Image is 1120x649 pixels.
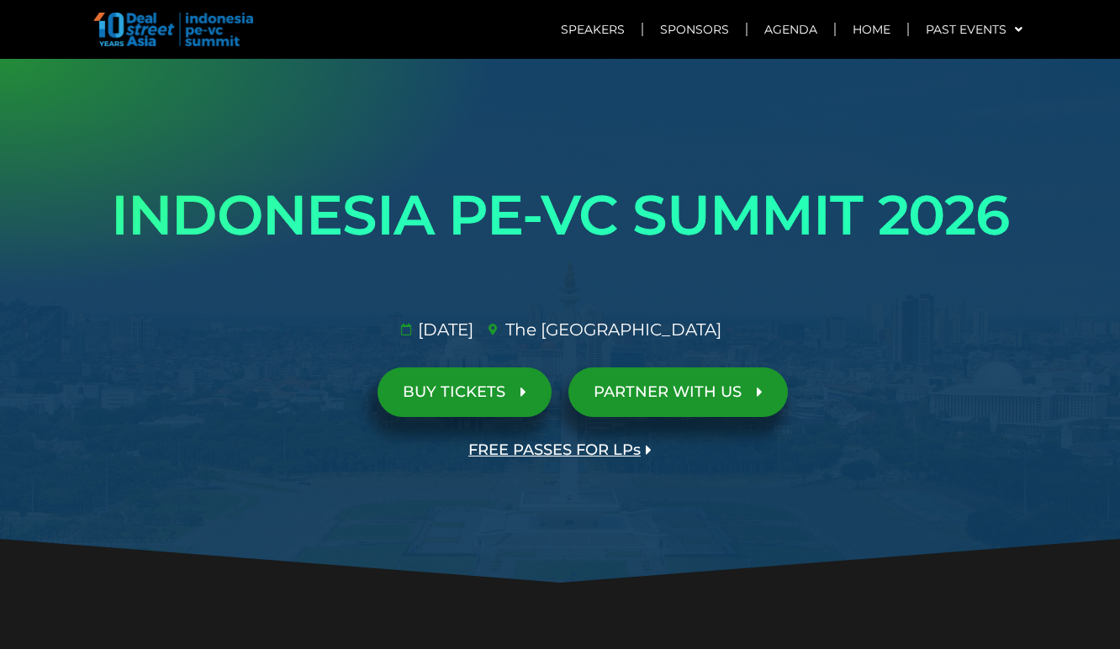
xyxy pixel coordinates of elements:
a: Home [836,10,907,49]
a: Speakers [544,10,642,49]
span: [DATE]​ [414,317,473,342]
span: The [GEOGRAPHIC_DATA]​ [501,317,721,342]
a: BUY TICKETS [378,367,552,417]
span: PARTNER WITH US [594,384,742,400]
a: PARTNER WITH US [568,367,788,417]
span: BUY TICKETS [403,384,505,400]
a: Agenda [748,10,834,49]
a: Past Events [909,10,1039,49]
span: FREE PASSES FOR LPs [468,442,641,458]
h1: INDONESIA PE-VC SUMMIT 2026 [89,168,1031,262]
a: Sponsors [643,10,746,49]
a: FREE PASSES FOR LPs [443,425,677,475]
